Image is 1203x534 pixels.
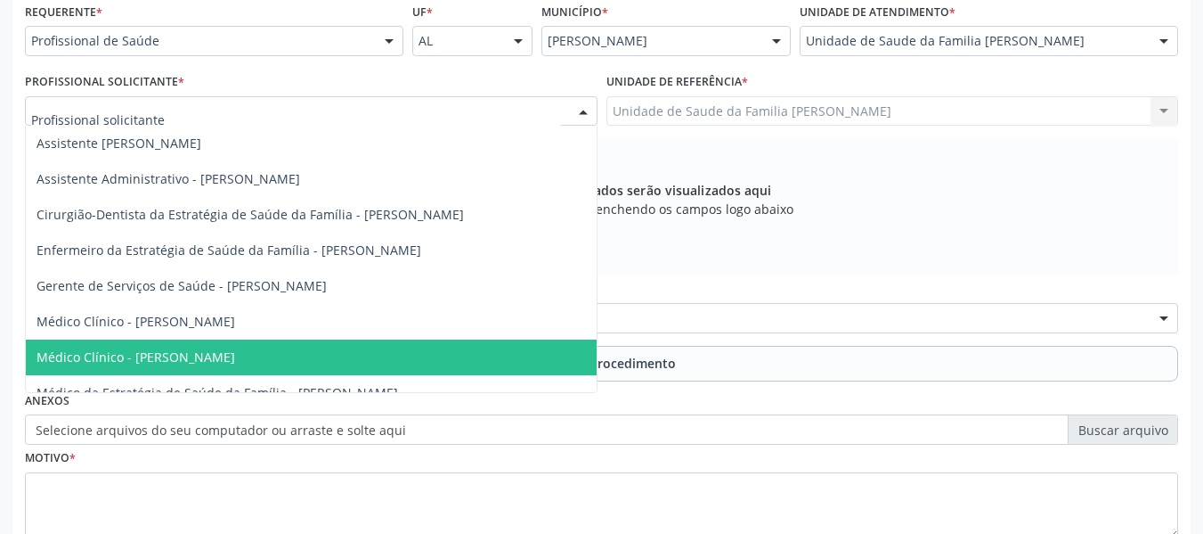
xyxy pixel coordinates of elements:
input: Profissional solicitante [31,103,561,138]
label: Unidade de referência [606,69,748,96]
span: Médico da Estratégia de Saúde da Família - [PERSON_NAME] [37,384,398,401]
span: [PERSON_NAME] [548,32,754,50]
span: Enfermeiro da Estratégia de Saúde da Família - [PERSON_NAME] [37,242,421,259]
span: Gerente de Serviços de Saúde - [PERSON_NAME] [37,277,327,294]
span: Cirurgião-Dentista da Estratégia de Saúde da Família - [PERSON_NAME] [37,206,464,223]
span: Profissional de Saúde [31,32,367,50]
span: Médico Clínico - [PERSON_NAME] [37,349,235,366]
span: Assistente Administrativo - [PERSON_NAME] [37,170,300,187]
label: Motivo [25,445,76,472]
span: AL [419,32,496,50]
span: Adicione os procedimentos preenchendo os campos logo abaixo [410,200,793,218]
span: Unidade de Saude da Familia [PERSON_NAME] [806,32,1142,50]
span: Médico Clínico - [PERSON_NAME] [37,313,235,330]
button: Adicionar Procedimento [25,346,1178,382]
span: Os procedimentos adicionados serão visualizados aqui [431,181,771,200]
label: Anexos [25,388,69,415]
label: Profissional Solicitante [25,69,184,96]
span: Assistente [PERSON_NAME] [37,135,201,152]
span: Adicionar Procedimento [528,354,676,373]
